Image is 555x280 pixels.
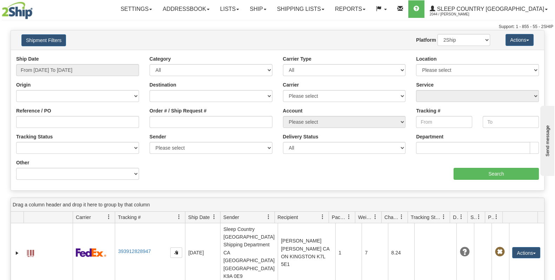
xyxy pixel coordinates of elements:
span: Recipient [278,214,298,221]
span: Carrier [76,214,91,221]
label: Other [16,159,29,166]
a: Delivery Status filter column settings [455,211,467,223]
label: Sender [150,133,166,140]
span: Shipment Issues [470,214,476,221]
div: Support: 1 - 855 - 55 - 2SHIP [2,24,553,30]
input: Search [454,168,539,180]
a: 393912828947 [118,248,151,254]
label: Reference / PO [16,107,51,114]
a: Ship Date filter column settings [208,211,220,223]
label: Account [283,107,303,114]
a: Charge filter column settings [396,211,408,223]
button: Copy to clipboard [170,247,182,258]
div: Send message [5,6,65,11]
a: Settings [115,0,157,18]
button: Shipment Filters [21,34,66,46]
a: Reports [330,0,371,18]
span: Tracking # [118,214,141,221]
label: Tracking # [416,107,440,114]
label: Origin [16,81,31,88]
label: Order # / Ship Request # [150,107,207,114]
label: Carrier Type [283,55,311,62]
div: grid grouping header [11,198,544,212]
span: Pickup Not Assigned [495,247,504,257]
span: Sender [223,214,239,221]
span: Tracking Status [411,214,441,221]
input: To [483,116,539,128]
a: Tracking Status filter column settings [438,211,450,223]
iframe: chat widget [539,104,554,176]
span: Sleep Country [GEOGRAPHIC_DATA] [435,6,544,12]
a: Sleep Country [GEOGRAPHIC_DATA] 2044 / [PERSON_NAME] [424,0,553,18]
label: Category [150,55,171,62]
a: Expand [14,250,21,257]
a: Recipient filter column settings [317,211,329,223]
label: Location [416,55,436,62]
label: Platform [416,36,436,43]
a: Pickup Status filter column settings [490,211,502,223]
label: Department [416,133,443,140]
a: Lists [215,0,244,18]
label: Delivery Status [283,133,318,140]
label: Ship Date [16,55,39,62]
a: Shipping lists [272,0,330,18]
label: Tracking Status [16,133,53,140]
a: Sender filter column settings [263,211,275,223]
a: Addressbook [157,0,215,18]
a: Label [27,247,34,258]
span: Weight [358,214,373,221]
img: 2 - FedEx Express® [76,248,106,257]
label: Destination [150,81,176,88]
input: From [416,116,472,128]
label: Service [416,81,434,88]
img: logo2044.jpg [2,2,33,19]
span: Packages [332,214,346,221]
label: Carrier [283,81,299,88]
a: Packages filter column settings [343,211,355,223]
span: Delivery Status [453,214,459,221]
span: 2044 / [PERSON_NAME] [430,11,482,18]
span: Ship Date [188,214,210,221]
a: Shipment Issues filter column settings [473,211,485,223]
a: Weight filter column settings [369,211,381,223]
a: Carrier filter column settings [103,211,115,223]
span: Charge [384,214,399,221]
a: Tracking # filter column settings [173,211,185,223]
a: Ship [244,0,271,18]
button: Actions [512,247,540,258]
span: Pickup Status [488,214,494,221]
button: Actions [506,34,534,46]
span: Unknown [460,247,469,257]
